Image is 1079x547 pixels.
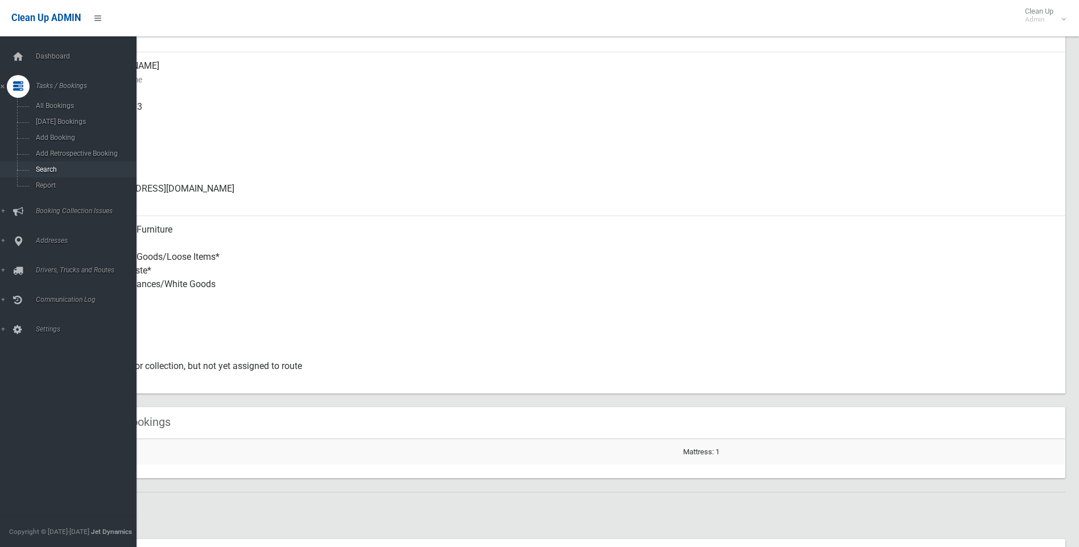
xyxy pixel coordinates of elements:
div: [PERSON_NAME] [91,52,1056,93]
span: Copyright © [DATE]-[DATE] [9,528,89,536]
small: Landline [91,155,1056,168]
span: Report [32,181,135,189]
span: Drivers, Trucks and Routes [32,266,145,274]
span: [DATE] Bookings [32,118,135,126]
small: Admin [1025,15,1053,24]
span: All Bookings [32,102,135,110]
a: [EMAIL_ADDRESS][DOMAIN_NAME]Email [50,175,1065,216]
span: Dashboard [32,52,145,60]
small: Zone [91,32,1056,45]
span: Clean Up ADMIN [11,13,81,23]
small: Oversized [91,332,1056,346]
span: Tasks / Bookings [32,82,145,90]
div: No [91,312,1056,353]
span: Settings [32,325,145,333]
small: Email [91,196,1056,209]
span: Add Booking [32,134,135,142]
span: Add Retrospective Booking [32,150,135,158]
small: Mobile [91,114,1056,127]
div: None given [91,134,1056,175]
small: Items [91,291,1056,305]
div: 0455127603 [91,93,1056,134]
span: Addresses [32,237,145,245]
td: Mattress: 1 [679,439,1065,465]
div: [EMAIL_ADDRESS][DOMAIN_NAME] [91,175,1056,216]
span: Booking Collection Issues [32,207,145,215]
small: Contact Name [91,73,1056,86]
div: Household Furniture Electronics Household Goods/Loose Items* Garden Waste* Metal Appliances/White... [91,216,1056,312]
span: Communication Log [32,296,145,304]
span: Clean Up [1019,7,1065,24]
strong: Jet Dynamics [91,528,132,536]
h2: Notes [50,506,1065,521]
div: Approved for collection, but not yet assigned to route [91,353,1056,393]
small: Status [91,373,1056,387]
span: Search [32,165,135,173]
